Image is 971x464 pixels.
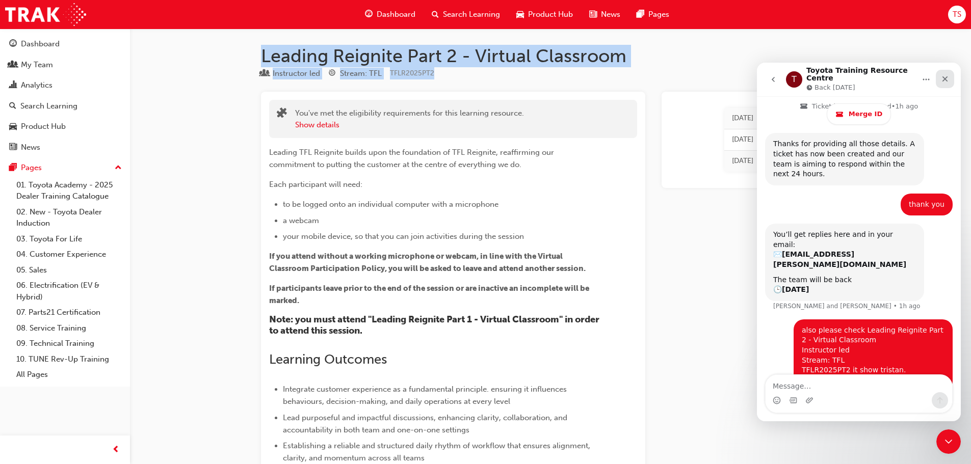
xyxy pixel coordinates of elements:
[273,68,320,79] div: Instructor led
[12,320,126,336] a: 08. Service Training
[112,444,120,456] span: prev-icon
[4,76,126,95] a: Analytics
[4,35,126,53] a: Dashboard
[953,9,961,20] span: TS
[20,100,77,112] div: Search Learning
[21,79,53,91] div: Analytics
[9,122,17,131] span: car-icon
[283,413,569,434] span: Lead purposeful and impactful discussions, enhancing clarity, collaboration, and accountability i...
[283,216,319,225] span: a webcam
[12,262,126,278] a: 05. Sales
[283,232,524,241] span: your mobile device, so that you can join activities during the session
[936,429,961,454] iframe: Intercom live chat
[4,56,126,74] a: My Team
[12,204,126,231] a: 02. New - Toyota Dealer Induction
[757,63,961,421] iframe: Intercom live chat
[21,142,40,153] div: News
[628,4,677,25] a: pages-iconPages
[12,231,126,247] a: 03. Toyota For Life
[516,8,524,21] span: car-icon
[5,3,86,26] img: Trak
[357,4,424,25] a: guage-iconDashboard
[4,33,126,158] button: DashboardMy TeamAnalyticsSearch LearningProduct HubNews
[269,314,601,336] span: Note: you must attend "Leading Reignite Part 1 - Virtual Classroom" in order to attend this session.
[12,278,126,305] a: 06. Electrification (EV & Hybrid)
[269,284,591,305] span: If participants leave prior to the end of the session or are inactive an incomplete will be marked.
[115,161,122,175] span: up-icon
[9,81,17,90] span: chart-icon
[648,9,669,20] span: Pages
[365,8,373,21] span: guage-icon
[390,69,434,77] span: Learning resource code
[283,385,569,406] span: Integrate customer experience as a fundamental principle. ensuring it influences behaviours, deci...
[277,108,287,120] span: puzzle-icon
[12,367,126,383] a: All Pages
[9,163,17,173] span: pages-icon
[424,4,508,25] a: search-iconSearch Learning
[295,119,339,131] button: Show details
[601,9,620,20] span: News
[589,8,597,21] span: news-icon
[261,69,269,78] span: learningResourceType_INSTRUCTOR_LED-icon
[508,4,581,25] a: car-iconProduct Hub
[948,6,966,23] button: TS
[443,9,500,20] span: Search Learning
[12,351,126,367] a: 10. TUNE Rev-Up Training
[21,162,42,174] div: Pages
[4,158,126,177] button: Pages
[283,441,592,462] span: Establishing a reliable and structured daily rhythm of workflow that ensures alignment, clarity, ...
[581,4,628,25] a: news-iconNews
[432,8,439,21] span: search-icon
[9,40,17,49] span: guage-icon
[21,121,66,132] div: Product Hub
[4,117,126,136] a: Product Hub
[9,143,17,152] span: news-icon
[4,138,126,157] a: News
[269,252,586,273] span: If you attend without a working microphone or webcam, in line with the Virtual Classroom Particip...
[12,177,126,204] a: 01. Toyota Academy - 2025 Dealer Training Catalogue
[269,180,362,189] span: Each participant will need:
[328,67,382,80] div: Stream
[732,113,753,124] div: Wed Aug 06 2025 10:30:00 GMT+1000 (Australian Eastern Standard Time)
[732,155,753,167] div: Thu May 15 2025 13:46:28 GMT+1000 (Australian Eastern Standard Time)
[283,200,498,209] span: to be logged onto an individual computer with a microphone
[261,67,320,80] div: Type
[328,69,336,78] span: target-icon
[21,38,60,50] div: Dashboard
[12,336,126,351] a: 09. Technical Training
[12,305,126,320] a: 07. Parts21 Certification
[732,134,753,146] div: Tue Aug 05 2025 10:30:00 GMT+1000 (Australian Eastern Standard Time)
[9,61,17,70] span: people-icon
[261,45,840,67] h1: Leading Reignite Part 2 - Virtual Classroom
[269,351,387,367] span: Learning Outcomes
[340,68,382,79] div: Stream: TFL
